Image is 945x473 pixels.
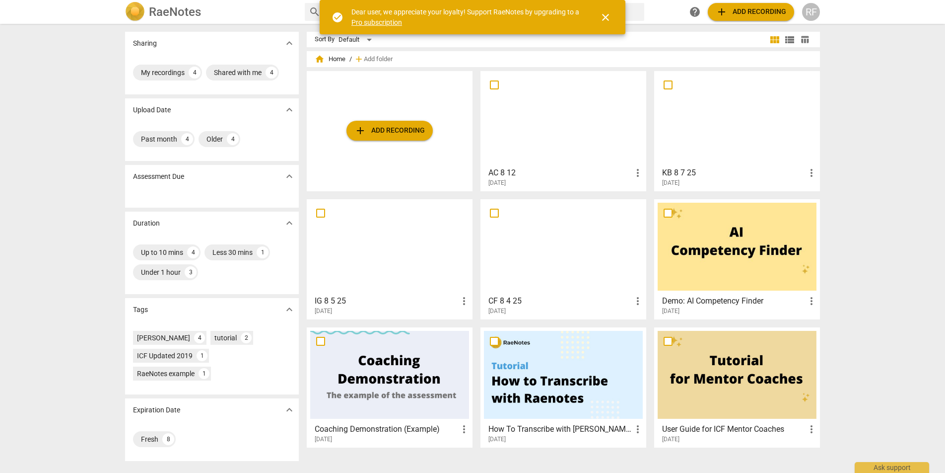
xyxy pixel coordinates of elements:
h3: IG 8 5 25 [315,295,458,307]
div: 1 [257,246,269,258]
span: / [349,56,352,63]
a: How To Transcribe with [PERSON_NAME][DATE] [484,331,643,443]
div: 4 [187,246,199,258]
span: [DATE] [488,307,506,315]
h3: Demo: AI Competency Finder [662,295,806,307]
span: view_module [769,34,781,46]
span: expand_more [283,170,295,182]
span: Add recording [716,6,786,18]
h3: User Guide for ICF Mentor Coaches [662,423,806,435]
div: Past month [141,134,177,144]
h3: Coaching Demonstration (Example) [315,423,458,435]
div: Shared with me [214,68,262,78]
span: more_vert [632,423,644,435]
span: [DATE] [662,435,679,444]
span: help [689,6,701,18]
h3: How To Transcribe with RaeNotes [488,423,632,435]
span: add [716,6,728,18]
button: Show more [282,36,297,51]
p: Upload Date [133,105,171,115]
div: Older [206,134,223,144]
div: 4 [194,332,205,343]
button: List view [782,32,797,47]
div: 4 [189,67,201,79]
span: expand_more [283,104,295,116]
a: Coaching Demonstration (Example)[DATE] [310,331,469,443]
span: [DATE] [662,179,679,187]
span: more_vert [458,423,470,435]
span: [DATE] [315,307,332,315]
button: Show more [282,169,297,184]
span: [DATE] [488,435,506,444]
span: [DATE] [662,307,679,315]
div: [PERSON_NAME] [137,333,190,343]
div: 4 [227,133,239,145]
span: [DATE] [488,179,506,187]
div: 1 [197,350,207,361]
p: Tags [133,305,148,315]
button: Close [594,5,617,29]
p: Duration [133,218,160,229]
span: check_circle [332,11,343,23]
span: home [315,54,325,64]
div: 1 [199,368,209,379]
h2: RaeNotes [149,5,201,19]
span: expand_more [283,304,295,315]
div: 2 [241,332,252,343]
div: Default [338,32,375,48]
span: [DATE] [315,435,332,444]
span: Home [315,54,345,64]
button: Show more [282,302,297,317]
button: Upload [346,121,433,141]
div: ICF Updated 2019 [137,351,193,361]
span: expand_more [283,37,295,49]
a: Demo: AI Competency Finder[DATE] [658,203,816,315]
p: Sharing [133,38,157,49]
span: Add recording [354,125,425,137]
button: Show more [282,402,297,417]
a: Pro subscription [351,18,402,26]
button: Upload [708,3,794,21]
a: AC 8 12[DATE] [484,75,643,187]
button: Show more [282,102,297,117]
div: Dear user, we appreciate your loyalty! Support RaeNotes by upgrading to a [351,7,582,27]
span: close [600,11,611,23]
span: more_vert [458,295,470,307]
img: Logo [125,2,145,22]
span: more_vert [806,423,817,435]
span: Add folder [364,56,393,63]
div: Ask support [855,462,929,473]
div: Less 30 mins [212,247,253,257]
div: 8 [162,433,174,445]
p: Assessment Due [133,171,184,182]
div: 4 [266,67,277,79]
h3: KB 8 7 25 [662,167,806,179]
p: Expiration Date [133,405,180,415]
span: expand_more [283,217,295,229]
span: more_vert [806,295,817,307]
span: more_vert [632,295,644,307]
div: 4 [181,133,193,145]
a: CF 8 4 25[DATE] [484,203,643,315]
h3: AC 8 12 [488,167,632,179]
button: Table view [797,32,812,47]
span: view_list [784,34,796,46]
div: Up to 10 mins [141,247,183,257]
button: RF [802,3,820,21]
div: Under 1 hour [141,267,181,277]
a: IG 8 5 25[DATE] [310,203,469,315]
a: LogoRaeNotes [125,2,297,22]
span: more_vert [806,167,817,179]
h3: CF 8 4 25 [488,295,632,307]
span: more_vert [632,167,644,179]
div: tutorial [214,333,237,343]
span: add [354,54,364,64]
button: Show more [282,216,297,231]
div: My recordings [141,68,185,78]
a: KB 8 7 25[DATE] [658,75,816,187]
span: search [309,6,321,18]
span: table_chart [800,35,810,44]
div: RaeNotes example [137,369,195,379]
a: User Guide for ICF Mentor Coaches[DATE] [658,331,816,443]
